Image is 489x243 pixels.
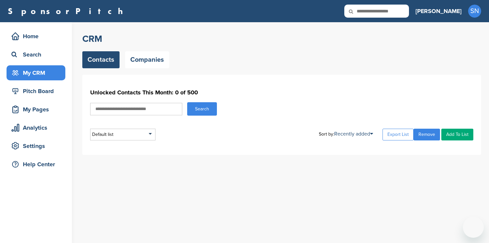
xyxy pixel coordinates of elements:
[10,85,65,97] div: Pitch Board
[10,67,65,79] div: My CRM
[90,129,155,140] div: Default list
[82,51,120,68] a: Contacts
[7,138,65,154] a: Settings
[7,47,65,62] a: Search
[319,131,373,137] div: Sort by:
[383,129,414,140] a: Export List
[463,217,484,238] iframe: Button to launch messaging window
[334,131,373,137] a: Recently added
[8,7,127,15] a: SponsorPitch
[10,158,65,170] div: Help Center
[10,49,65,60] div: Search
[468,5,481,18] span: SN
[90,87,473,98] h1: Unlocked Contacts This Month: 0 of 500
[416,7,462,16] h3: [PERSON_NAME]
[7,65,65,80] a: My CRM
[125,51,169,68] a: Companies
[187,102,217,116] button: Search
[7,102,65,117] a: My Pages
[7,29,65,44] a: Home
[7,157,65,172] a: Help Center
[7,120,65,135] a: Analytics
[416,4,462,18] a: [PERSON_NAME]
[414,129,440,140] a: Remove
[10,140,65,152] div: Settings
[441,129,473,140] a: Add To List
[10,122,65,134] div: Analytics
[82,33,481,45] h2: CRM
[7,84,65,99] a: Pitch Board
[10,30,65,42] div: Home
[10,104,65,115] div: My Pages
